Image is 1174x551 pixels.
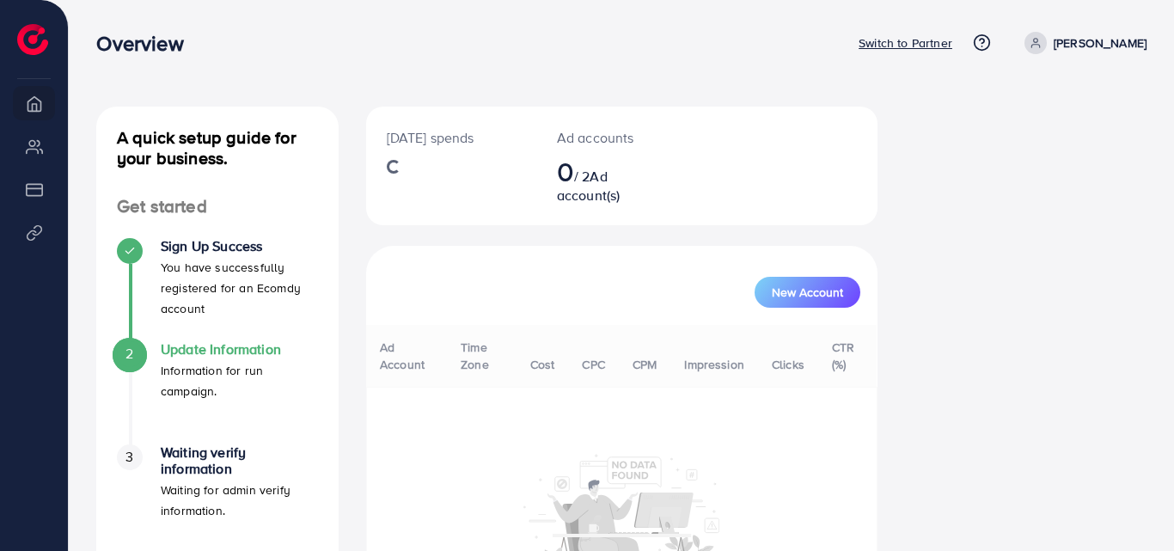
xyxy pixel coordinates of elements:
[17,24,48,55] img: logo
[96,127,339,168] h4: A quick setup guide for your business.
[161,444,318,477] h4: Waiting verify information
[96,238,339,341] li: Sign Up Success
[557,155,644,205] h2: / 2
[161,257,318,319] p: You have successfully registered for an Ecomdy account
[161,480,318,521] p: Waiting for admin verify information.
[125,447,133,467] span: 3
[557,167,621,205] span: Ad account(s)
[387,127,516,148] p: [DATE] spends
[1018,32,1146,54] a: [PERSON_NAME]
[755,277,860,308] button: New Account
[772,286,843,298] span: New Account
[859,33,952,53] p: Switch to Partner
[161,360,318,401] p: Information for run campaign.
[161,341,318,358] h4: Update Information
[161,238,318,254] h4: Sign Up Success
[557,151,574,191] span: 0
[96,31,197,56] h3: Overview
[96,444,339,548] li: Waiting verify information
[1054,33,1146,53] p: [PERSON_NAME]
[96,196,339,217] h4: Get started
[125,344,133,364] span: 2
[96,341,339,444] li: Update Information
[557,127,644,148] p: Ad accounts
